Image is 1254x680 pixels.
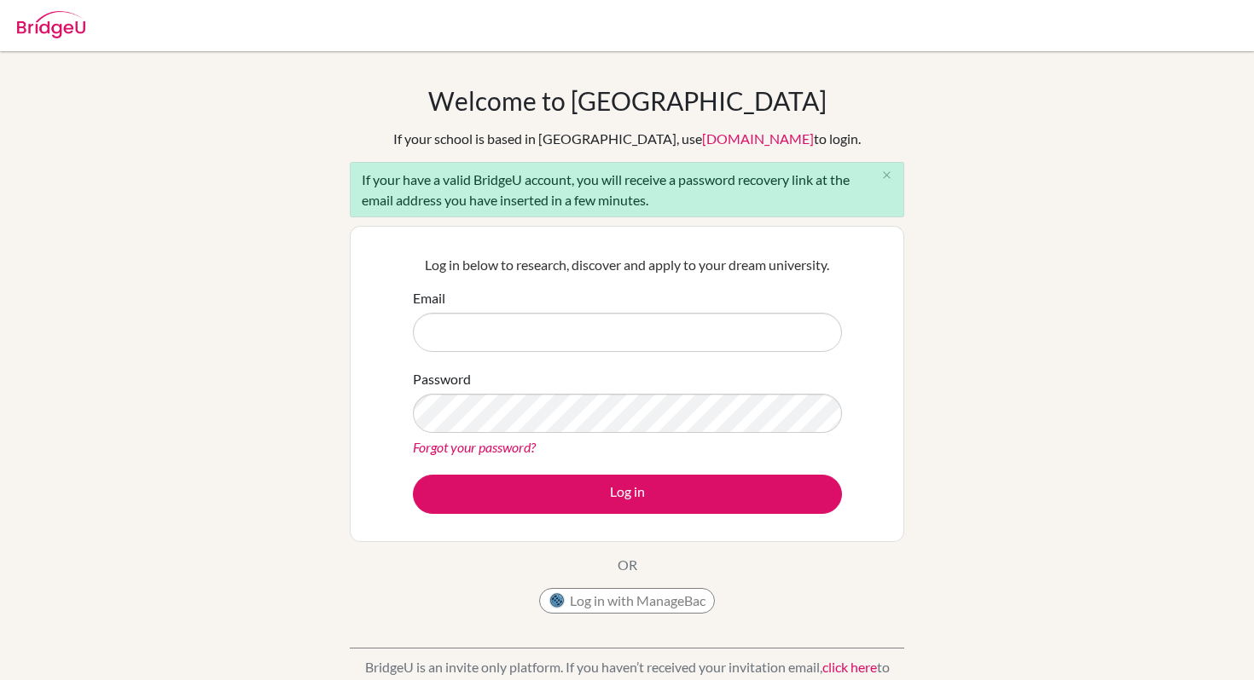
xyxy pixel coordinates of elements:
[618,555,637,575] p: OR
[17,11,85,38] img: Bridge-U
[350,162,904,217] div: If your have a valid BridgeU account, you will receive a password recovery link at the email addr...
[393,129,861,149] div: If your school is based in [GEOGRAPHIC_DATA], use to login.
[428,85,827,116] h1: Welcome to [GEOGRAPHIC_DATA]
[413,369,471,389] label: Password
[413,288,445,308] label: Email
[413,475,842,514] button: Log in
[413,255,842,275] p: Log in below to research, discover and apply to your dream university.
[702,130,814,147] a: [DOMAIN_NAME]
[880,169,893,182] i: close
[539,588,715,614] button: Log in with ManageBac
[822,659,877,675] a: click here
[413,439,536,455] a: Forgot your password?
[869,163,903,188] button: Close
